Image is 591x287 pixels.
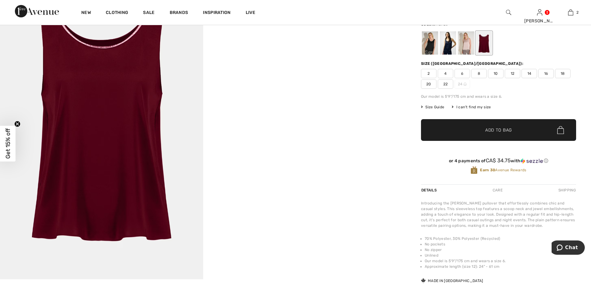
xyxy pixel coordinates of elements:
[421,79,437,89] span: 20
[487,185,508,196] div: Care
[521,158,543,164] img: Sezzle
[537,9,542,16] img: My Info
[425,258,576,264] li: Our model is 5'9"/175 cm and wears a size 6.
[421,158,576,166] div: or 4 payments ofCA$ 34.75withSezzle Click to learn more about Sezzle
[522,69,537,78] span: 14
[471,166,477,174] img: Avenue Rewards
[557,126,564,134] img: Bag.svg
[425,241,576,247] li: No pockets
[505,69,520,78] span: 12
[421,119,576,141] button: Add to Bag
[476,31,492,55] div: Merlot
[421,69,437,78] span: 2
[506,9,511,16] img: search the website
[438,79,453,89] span: 22
[488,69,504,78] span: 10
[246,9,255,16] a: Live
[15,5,59,17] img: 1ère Avenue
[552,240,585,256] iframe: Opens a widget where you can chat to one of our agents
[480,168,495,172] strong: Earn 30
[421,278,483,284] div: Made in [GEOGRAPHIC_DATA]
[425,264,576,269] li: Approximate length (size 12): 24" - 61 cm
[555,69,571,78] span: 18
[538,69,554,78] span: 16
[14,121,20,127] button: Close teaser
[568,9,573,16] img: My Bag
[557,185,576,196] div: Shipping
[458,31,474,55] div: Sand
[421,158,576,164] div: or 4 payments of with
[425,236,576,241] li: 70% Polyester, 30% Polyester (Recycled)
[421,61,525,66] div: Size ([GEOGRAPHIC_DATA]/[GEOGRAPHIC_DATA]):
[81,10,91,16] a: New
[463,83,467,86] img: ring-m.svg
[106,10,128,16] a: Clothing
[425,253,576,258] li: Unlined
[422,31,438,55] div: Black
[203,10,231,16] span: Inspiration
[454,79,470,89] span: 24
[452,104,491,110] div: I can't find my size
[421,104,444,110] span: Size Guide
[454,69,470,78] span: 6
[143,10,154,16] a: Sale
[485,127,512,133] span: Add to Bag
[471,69,487,78] span: 8
[4,128,11,159] span: Get 15% off
[537,9,542,15] a: Sign In
[438,69,453,78] span: 4
[421,200,576,228] div: Introducing the [PERSON_NAME] pullover that effortlessly combines chic and casual styles. This sl...
[486,157,511,164] span: CA$ 34.75
[555,9,586,16] a: 2
[576,10,579,15] span: 2
[170,10,188,16] a: Brands
[440,31,456,55] div: Midnight Blue
[524,18,555,24] div: [PERSON_NAME]
[425,247,576,253] li: No zipper
[421,185,438,196] div: Details
[480,167,526,173] span: Avenue Rewards
[421,94,576,99] div: Our model is 5'9"/175 cm and wears a size 6.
